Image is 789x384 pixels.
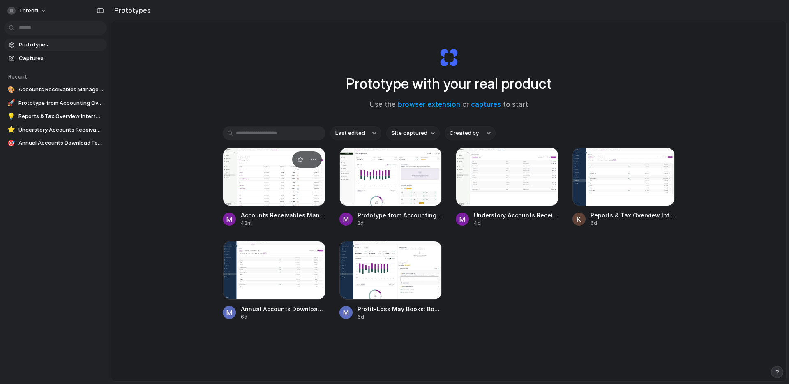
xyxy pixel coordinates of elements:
span: Prototype from Accounting Overview [18,99,104,107]
a: ⭐Understory Accounts Receivables [4,124,107,136]
a: 🎨Accounts Receivables Management [4,83,107,96]
span: Understory Accounts Receivables [474,211,558,220]
span: Prototype from Accounting Overview [358,211,442,220]
a: Reports & Tax Overview InterfaceReports & Tax Overview Interface6d [572,148,675,227]
a: Annual Accounts Download FeatureAnnual Accounts Download Feature6d [223,241,325,320]
div: 6d [358,313,442,321]
a: browser extension [398,100,460,109]
span: Site captured [391,129,427,137]
a: captures [471,100,501,109]
button: Last edited [330,126,381,140]
span: Prototypes [19,41,104,49]
span: Reports & Tax Overview Interface [591,211,675,220]
div: ⭐ [7,126,15,134]
h2: Prototypes [111,5,151,15]
button: Site captured [386,126,440,140]
a: Accounts Receivables ManagementAccounts Receivables Management42m [223,148,325,227]
a: Prototypes [4,39,107,51]
div: 💡 [7,112,15,120]
div: 6d [591,220,675,227]
div: 42m [241,220,325,227]
div: 🎯 [7,139,15,147]
span: Last edited [335,129,365,137]
a: Understory Accounts ReceivablesUnderstory Accounts Receivables4d [456,148,558,227]
span: Captures [19,54,104,62]
span: Use the or to start [370,99,528,110]
span: Recent [8,73,27,80]
a: Profit-Loss May Books: Bookkeeping Docs & TasksProfit-Loss May Books: Bookkeeping Docs & Tasks6d [339,241,442,320]
a: 🚀Prototype from Accounting Overview [4,97,107,109]
span: Reports & Tax Overview Interface [18,112,104,120]
a: Captures [4,52,107,65]
a: Prototype from Accounting OverviewPrototype from Accounting Overview2d [339,148,442,227]
span: thredfi [19,7,38,15]
h1: Prototype with your real product [346,73,551,95]
button: Created by [445,126,496,140]
div: 🎨 [7,86,15,94]
span: Annual Accounts Download Feature [18,139,104,147]
span: Accounts Receivables Management [241,211,325,220]
div: 🚀 [7,99,15,107]
span: Accounts Receivables Management [18,86,104,94]
span: Created by [450,129,479,137]
a: 💡Reports & Tax Overview Interface [4,110,107,123]
button: thredfi [4,4,51,17]
div: 4d [474,220,558,227]
a: 🎯Annual Accounts Download Feature [4,137,107,149]
div: 6d [241,313,325,321]
span: Understory Accounts Receivables [18,126,104,134]
div: 2d [358,220,442,227]
span: Annual Accounts Download Feature [241,305,325,313]
span: Profit-Loss May Books: Bookkeeping Docs & Tasks [358,305,442,313]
